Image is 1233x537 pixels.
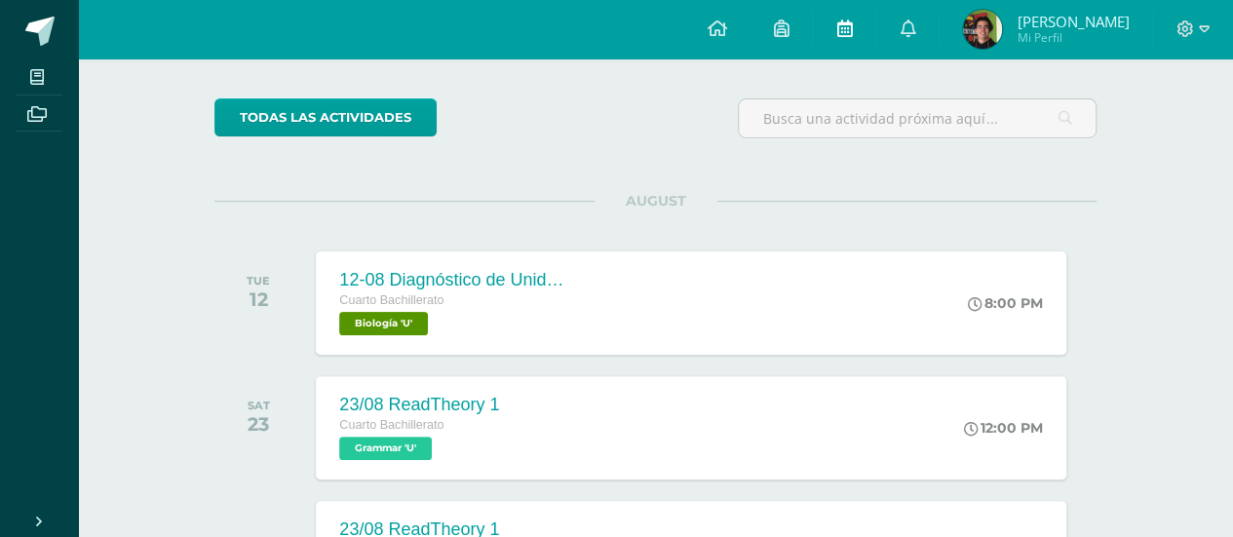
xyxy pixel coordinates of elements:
span: Mi Perfil [1017,29,1129,46]
div: SAT [248,399,270,412]
span: [PERSON_NAME] [1017,12,1129,31]
a: todas las Actividades [214,98,437,136]
div: 8:00 PM [968,294,1043,312]
div: 23 [248,412,270,436]
span: Cuarto Bachillerato [339,418,443,432]
div: 12-08 Diagnóstico de Unidad 3 [339,270,573,290]
div: TUE [247,274,270,288]
span: Cuarto Bachillerato [339,293,443,307]
img: b1b5c3d4f8297bb08657cb46f4e7b43e.png [963,10,1002,49]
input: Busca una actividad próxima aquí... [739,99,1096,137]
span: Grammar 'U' [339,437,432,460]
span: Biología 'U' [339,312,428,335]
div: 12 [247,288,270,311]
span: AUGUST [595,192,717,210]
div: 23/08 ReadTheory 1 [339,395,499,415]
div: 12:00 PM [964,419,1043,437]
